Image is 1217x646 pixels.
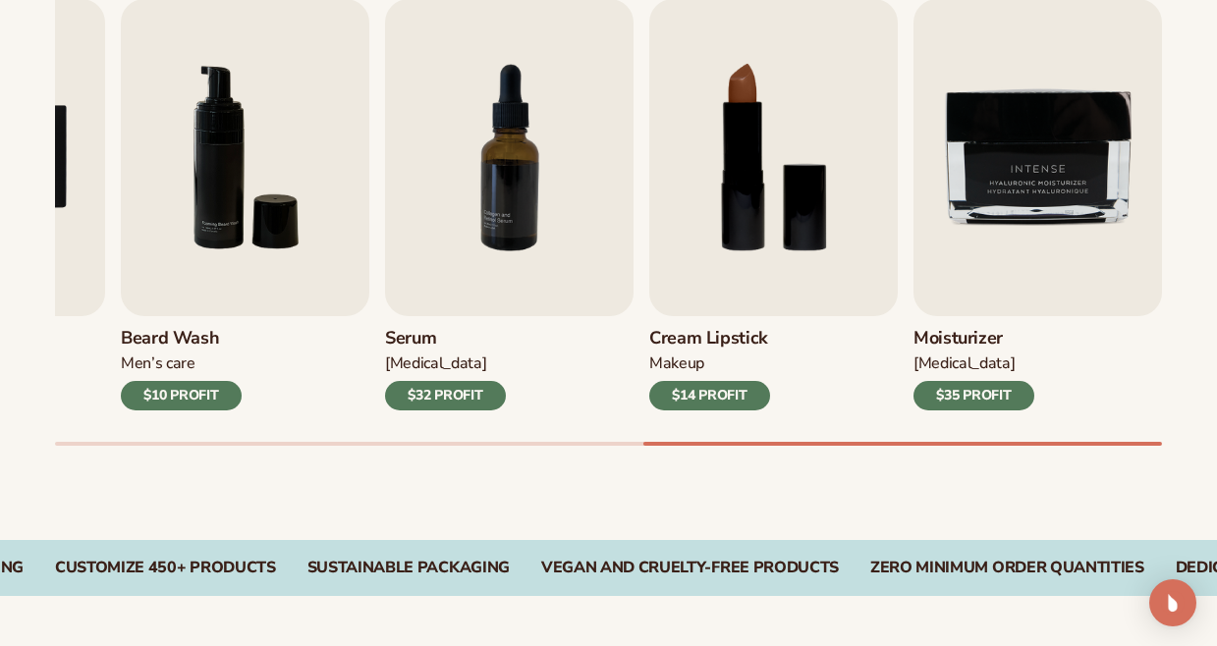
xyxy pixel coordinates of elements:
h3: Moisturizer [913,328,1034,350]
div: $35 PROFIT [913,381,1034,410]
h3: Cream Lipstick [649,328,770,350]
h3: Serum [385,328,506,350]
div: $14 PROFIT [649,381,770,410]
div: ZERO MINIMUM ORDER QUANTITIES [870,559,1144,577]
div: CUSTOMIZE 450+ PRODUCTS [55,559,276,577]
div: $32 PROFIT [385,381,506,410]
div: $10 PROFIT [121,381,242,410]
div: VEGAN AND CRUELTY-FREE PRODUCTS [541,559,839,577]
div: Makeup [649,353,770,374]
div: Men’s Care [121,353,242,374]
div: SUSTAINABLE PACKAGING [307,559,510,577]
div: [MEDICAL_DATA] [385,353,506,374]
h3: Beard Wash [121,328,242,350]
div: Open Intercom Messenger [1149,579,1196,626]
div: [MEDICAL_DATA] [913,353,1034,374]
